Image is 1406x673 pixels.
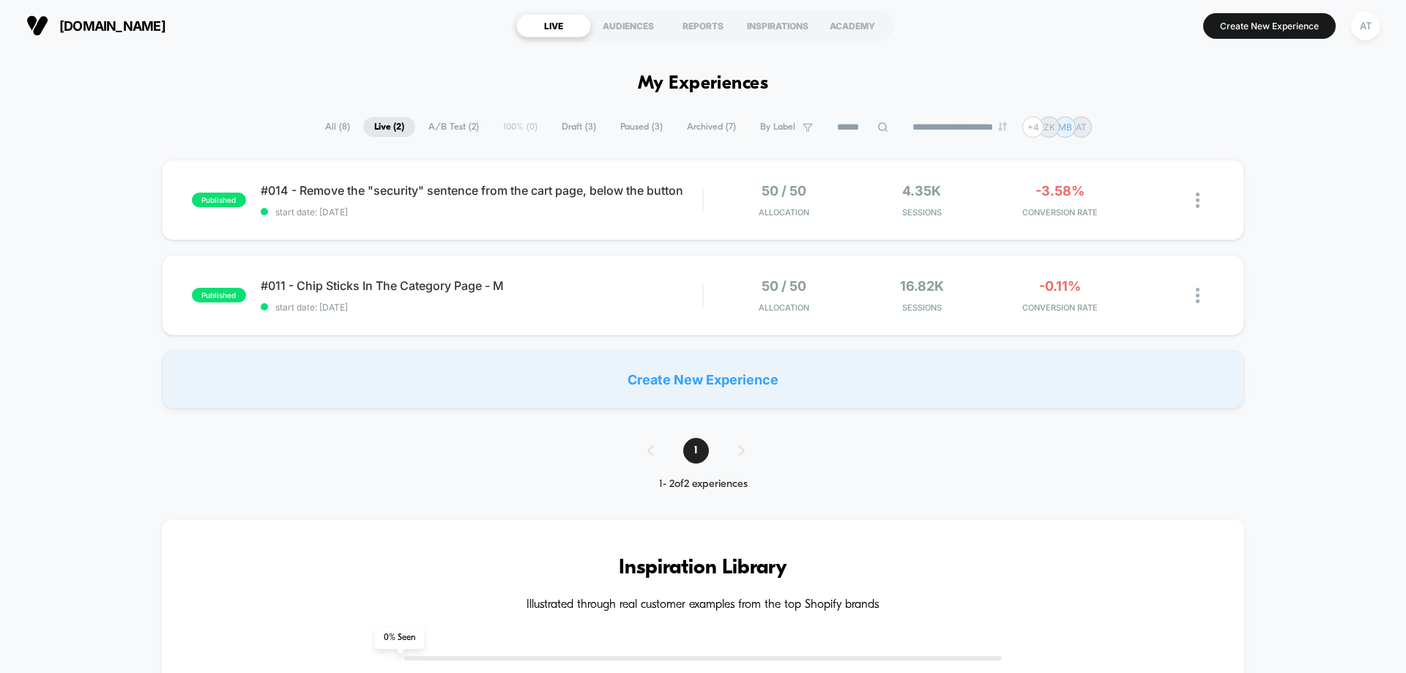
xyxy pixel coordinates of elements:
[759,207,809,217] span: Allocation
[1035,183,1085,198] span: -3.58%
[59,18,165,34] span: [DOMAIN_NAME]
[1076,122,1087,133] p: AT
[261,183,702,198] span: #014 - Remove the "security" sentence from the cart page, below the button
[666,14,740,37] div: REPORTS
[759,302,809,313] span: Allocation
[740,14,815,37] div: INSPIRATIONS
[994,207,1126,217] span: CONVERSION RATE
[206,598,1200,612] h4: Illustrated through real customer examples from the top Shopify brands
[760,122,795,133] span: By Label
[857,207,988,217] span: Sessions
[609,117,674,137] span: Paused ( 3 )
[22,14,170,37] button: [DOMAIN_NAME]
[206,557,1200,580] h3: Inspiration Library
[1203,13,1336,39] button: Create New Experience
[26,15,48,37] img: Visually logo
[1351,12,1380,40] div: AT
[900,278,944,294] span: 16.82k
[261,207,702,217] span: start date: [DATE]
[902,183,941,198] span: 4.35k
[192,193,246,207] span: published
[1044,122,1055,133] p: ZK
[516,14,591,37] div: LIVE
[1022,116,1044,138] div: + 4
[676,117,747,137] span: Archived ( 7 )
[762,183,806,198] span: 50 / 50
[1058,122,1072,133] p: MB
[192,288,246,302] span: published
[762,278,806,294] span: 50 / 50
[162,350,1244,409] div: Create New Experience
[314,117,361,137] span: All ( 8 )
[363,117,415,137] span: Live ( 2 )
[1196,193,1199,208] img: close
[261,278,702,293] span: #011 - Chip Sticks In The Category Page - M
[683,438,709,464] span: 1
[633,478,774,491] div: 1 - 2 of 2 experiences
[1039,278,1081,294] span: -0.11%
[638,73,769,94] h1: My Experiences
[857,302,988,313] span: Sessions
[1196,288,1199,303] img: close
[998,122,1007,131] img: end
[1347,11,1384,41] button: AT
[551,117,607,137] span: Draft ( 3 )
[261,302,702,313] span: start date: [DATE]
[375,627,424,649] span: 0 % Seen
[591,14,666,37] div: AUDIENCES
[417,117,490,137] span: A/B Test ( 2 )
[994,302,1126,313] span: CONVERSION RATE
[815,14,890,37] div: ACADEMY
